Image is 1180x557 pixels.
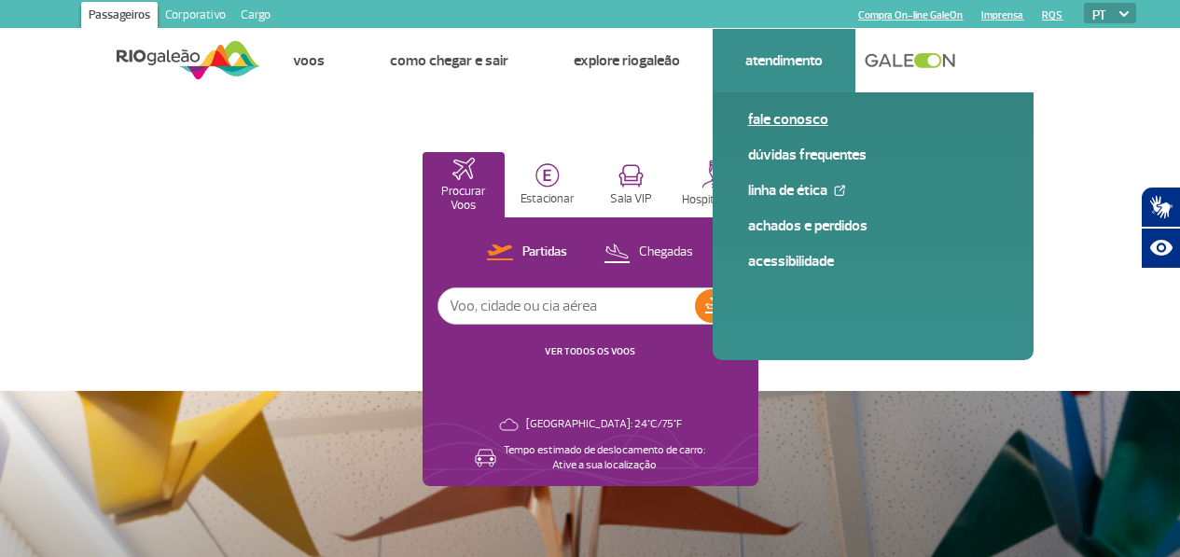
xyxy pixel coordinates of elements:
[233,2,278,32] a: Cargo
[521,192,575,206] p: Estacionar
[539,344,641,359] button: VER TODOS OS VOOS
[1042,9,1062,21] a: RQS
[590,152,673,217] button: Sala VIP
[858,9,963,21] a: Compra On-line GaleOn
[293,51,325,70] a: Voos
[526,417,682,432] p: [GEOGRAPHIC_DATA]: 24°C/75°F
[574,51,680,70] a: Explore RIOgaleão
[748,109,998,130] a: Fale conosco
[682,193,751,207] p: Hospitalidade
[423,152,505,217] button: Procurar Voos
[1141,187,1180,269] div: Plugin de acessibilidade da Hand Talk.
[701,160,730,188] img: hospitality.svg
[452,158,475,180] img: airplaneHomeActive.svg
[748,216,998,236] a: Achados e Perdidos
[481,241,573,265] button: Partidas
[504,443,705,473] p: Tempo estimado de deslocamento de carro: Ative a sua localização
[81,2,158,32] a: Passageiros
[610,192,652,206] p: Sala VIP
[674,152,758,217] button: Hospitalidade
[432,185,495,213] p: Procurar Voos
[745,51,823,70] a: Atendimento
[639,244,693,261] p: Chegadas
[438,288,695,324] input: Voo, cidade ou cia aérea
[390,51,508,70] a: Como chegar e sair
[545,345,635,357] a: VER TODOS OS VOOS
[618,164,644,188] img: vipRoom.svg
[834,185,845,196] img: External Link Icon
[748,145,998,165] a: Dúvidas Frequentes
[158,2,233,32] a: Corporativo
[748,180,998,201] a: Linha de Ética
[598,241,699,265] button: Chegadas
[507,152,589,217] button: Estacionar
[748,251,998,272] a: Acessibilidade
[522,244,567,261] p: Partidas
[1141,187,1180,228] button: Abrir tradutor de língua de sinais.
[981,9,1023,21] a: Imprensa
[535,163,560,188] img: carParkingHome.svg
[1141,228,1180,269] button: Abrir recursos assistivos.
